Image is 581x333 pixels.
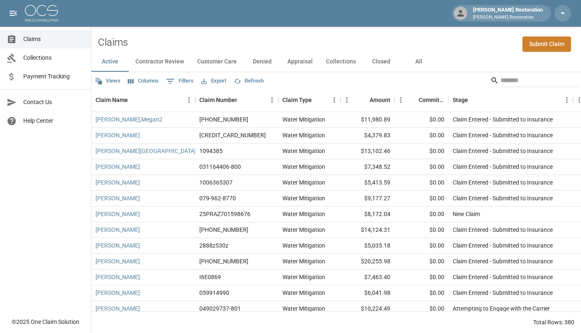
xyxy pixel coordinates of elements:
div: 300-0473047-2025 [199,226,248,234]
div: 300-0425848-2025 [199,257,248,265]
span: Claims [23,35,84,44]
span: Contact Us [23,98,84,107]
div: Committed Amount [419,88,444,112]
div: 25PRAZ701598676 [199,210,250,218]
button: Menu [561,94,573,106]
div: Water Mitigation [282,147,325,155]
div: $0.00 [395,128,449,143]
div: $0.00 [395,301,449,317]
button: Sort [468,94,480,106]
div: Stage [453,88,468,112]
img: ocs-logo-white-transparent.png [25,5,58,22]
button: Select columns [126,75,161,88]
button: Collections [319,52,363,72]
div: Claim Name [91,88,195,112]
div: $0.00 [395,285,449,301]
button: Show filters [164,75,196,88]
a: [PERSON_NAME] [96,194,140,202]
div: $0.00 [395,175,449,191]
div: Water Mitigation [282,194,325,202]
div: $9,177.27 [341,191,395,207]
div: Claim Name [96,88,128,112]
p: [PERSON_NAME] Restoration [473,14,543,21]
div: 300-0469529-2025 [199,131,266,139]
div: $0.00 [395,159,449,175]
div: Claim Entered - Submitted to Insurance [453,178,553,187]
div: Committed Amount [395,88,449,112]
div: 2888z530z [199,241,228,250]
div: Claim Number [195,88,278,112]
div: Claim Entered - Submitted to Insurance [453,194,553,202]
div: Claim Number [199,88,237,112]
div: Water Mitigation [282,241,325,250]
button: Menu [341,94,353,106]
button: All [400,52,437,72]
button: Appraisal [281,52,319,72]
a: [PERSON_NAME] [96,257,140,265]
div: Claim Entered - Submitted to Insurance [453,226,553,234]
a: [PERSON_NAME] [96,131,140,139]
div: $5,035.18 [341,238,395,254]
div: 059914990 [199,289,229,297]
div: $0.00 [395,191,449,207]
div: $0.00 [395,222,449,238]
a: [PERSON_NAME] [96,226,140,234]
a: [PERSON_NAME] [96,304,140,313]
a: [PERSON_NAME] [96,289,140,297]
div: Claim Type [278,88,341,112]
div: Stage [449,88,573,112]
button: Sort [407,94,419,106]
button: Menu [183,94,195,106]
div: 049029737-801 [199,304,241,313]
div: $0.00 [395,207,449,222]
div: $11,980.89 [341,112,395,128]
div: dynamic tabs [91,52,581,72]
span: Payment Tracking [23,72,84,81]
div: New Claim [453,210,480,218]
div: $0.00 [395,254,449,270]
button: Views [93,75,123,88]
a: [PERSON_NAME] [96,210,140,218]
div: 01-009-141153 [199,115,248,124]
div: [PERSON_NAME] Restoration [470,6,546,21]
button: Active [91,52,129,72]
div: Amount [370,88,390,112]
button: Menu [328,94,341,106]
div: $0.00 [395,238,449,254]
div: Claim Entered - Submitted to Insurance [453,147,553,155]
div: 031164406-800 [199,163,241,171]
div: Claim Entered - Submitted to Insurance [453,241,553,250]
div: Claim Entered - Submitted to Insurance [453,115,553,124]
a: [PERSON_NAME] [96,241,140,250]
button: Denied [243,52,281,72]
div: Water Mitigation [282,226,325,234]
button: Menu [266,94,278,106]
a: [PERSON_NAME][GEOGRAPHIC_DATA] [96,147,196,155]
div: $7,463.40 [341,270,395,285]
div: 079-962-8770 [199,194,236,202]
div: Water Mitigation [282,115,325,124]
span: Collections [23,53,84,62]
div: $20,255.98 [341,254,395,270]
div: $8,172.04 [341,207,395,222]
div: Water Mitigation [282,178,325,187]
div: Claim Type [282,88,312,112]
div: $6,041.98 [341,285,395,301]
button: Sort [312,94,324,106]
div: Claim Entered - Submitted to Insurance [453,273,553,281]
button: Sort [237,94,249,106]
div: Water Mitigation [282,273,325,281]
a: [PERSON_NAME] [96,163,140,171]
h2: Claims [98,36,128,49]
button: Sort [128,94,140,106]
div: $13,102.46 [341,143,395,159]
div: 1006365307 [199,178,233,187]
div: Water Mitigation [282,304,325,313]
div: $4,379.83 [341,128,395,143]
div: Water Mitigation [282,257,325,265]
a: Submit Claim [522,36,571,52]
button: Menu [395,94,407,106]
button: Sort [358,94,370,106]
span: Help Center [23,117,84,125]
div: $10,224.49 [341,301,395,317]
